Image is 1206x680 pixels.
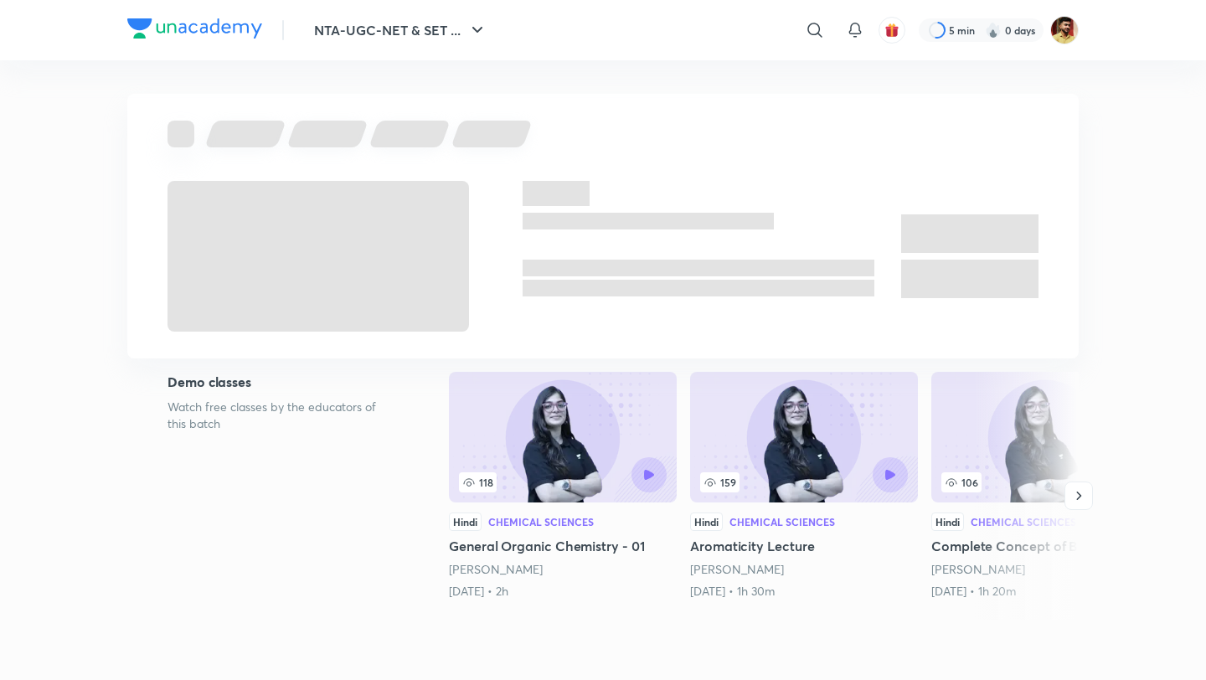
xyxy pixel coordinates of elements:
div: 14th Aug • 1h 20m [931,583,1159,600]
div: Lekhanshu Singh [449,561,677,578]
h5: Complete Concept of Back Bonding [931,536,1159,556]
div: Lekhanshu Singh [931,561,1159,578]
div: Hindi [449,513,482,531]
div: Chemical Sciences [971,517,1076,527]
p: Watch free classes by the educators of this batch [167,399,395,432]
a: [PERSON_NAME] [931,561,1025,577]
img: avatar [884,23,899,38]
span: 106 [941,472,982,492]
div: Hindi [931,513,964,531]
a: [PERSON_NAME] [449,561,543,577]
div: 4th Aug • 2h [449,583,677,600]
a: Aromaticity Lecture [690,372,918,600]
div: Lekhanshu Singh [690,561,918,578]
a: General Organic Chemistry - 01 [449,372,677,600]
a: [PERSON_NAME] [690,561,784,577]
div: Chemical Sciences [488,517,594,527]
h5: Aromaticity Lecture [690,536,918,556]
button: avatar [879,17,905,44]
img: streak [985,22,1002,39]
img: Company Logo [127,18,262,39]
button: NTA-UGC-NET & SET ... [304,13,497,47]
a: 159HindiChemical SciencesAromaticity Lecture[PERSON_NAME][DATE] • 1h 30m [690,372,918,600]
a: 106HindiChemical SciencesComplete Concept of Back Bonding[PERSON_NAME][DATE] • 1h 20m [931,372,1159,600]
h5: Demo classes [167,372,395,392]
span: 159 [700,472,740,492]
a: Complete Concept of Back Bonding [931,372,1159,600]
img: Abdul Razik [1050,16,1079,44]
div: Chemical Sciences [729,517,835,527]
h5: General Organic Chemistry - 01 [449,536,677,556]
a: 118HindiChemical SciencesGeneral Organic Chemistry - 01[PERSON_NAME][DATE] • 2h [449,372,677,600]
a: Company Logo [127,18,262,43]
div: Hindi [690,513,723,531]
span: 118 [459,472,497,492]
div: 7th Aug • 1h 30m [690,583,918,600]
